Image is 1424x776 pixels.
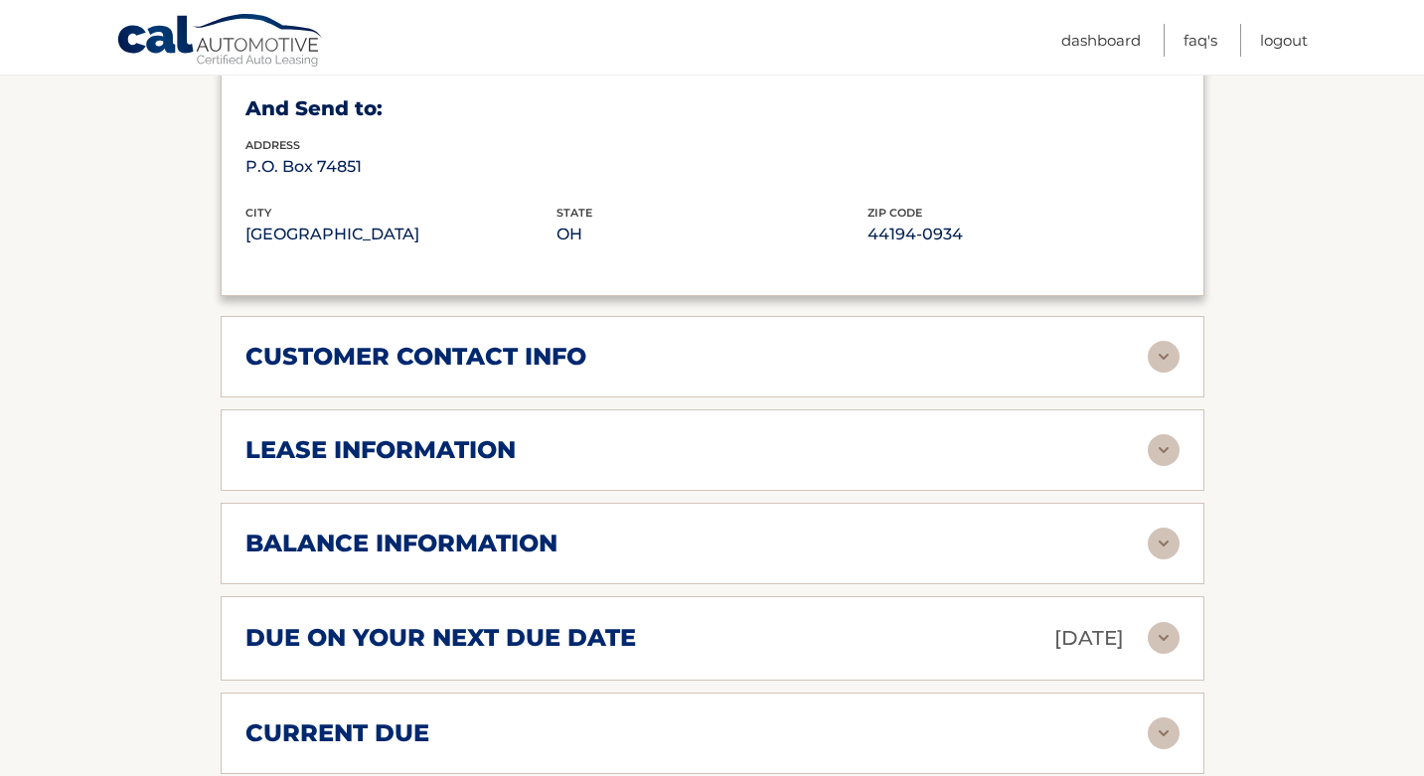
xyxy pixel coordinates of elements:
[1148,717,1180,749] img: accordion-rest.svg
[245,138,300,152] span: address
[1054,621,1124,656] p: [DATE]
[1148,622,1180,654] img: accordion-rest.svg
[245,221,556,248] p: [GEOGRAPHIC_DATA]
[556,206,592,220] span: state
[245,96,1180,121] h3: And Send to:
[245,529,557,558] h2: balance information
[868,221,1179,248] p: 44194-0934
[868,206,922,220] span: zip code
[1061,24,1141,57] a: Dashboard
[245,623,636,653] h2: due on your next due date
[245,206,271,220] span: city
[556,221,868,248] p: OH
[1260,24,1308,57] a: Logout
[245,342,586,372] h2: customer contact info
[245,153,556,181] p: P.O. Box 74851
[245,718,429,748] h2: current due
[116,13,325,71] a: Cal Automotive
[245,435,516,465] h2: lease information
[1148,528,1180,559] img: accordion-rest.svg
[1148,341,1180,373] img: accordion-rest.svg
[1148,434,1180,466] img: accordion-rest.svg
[1184,24,1217,57] a: FAQ's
